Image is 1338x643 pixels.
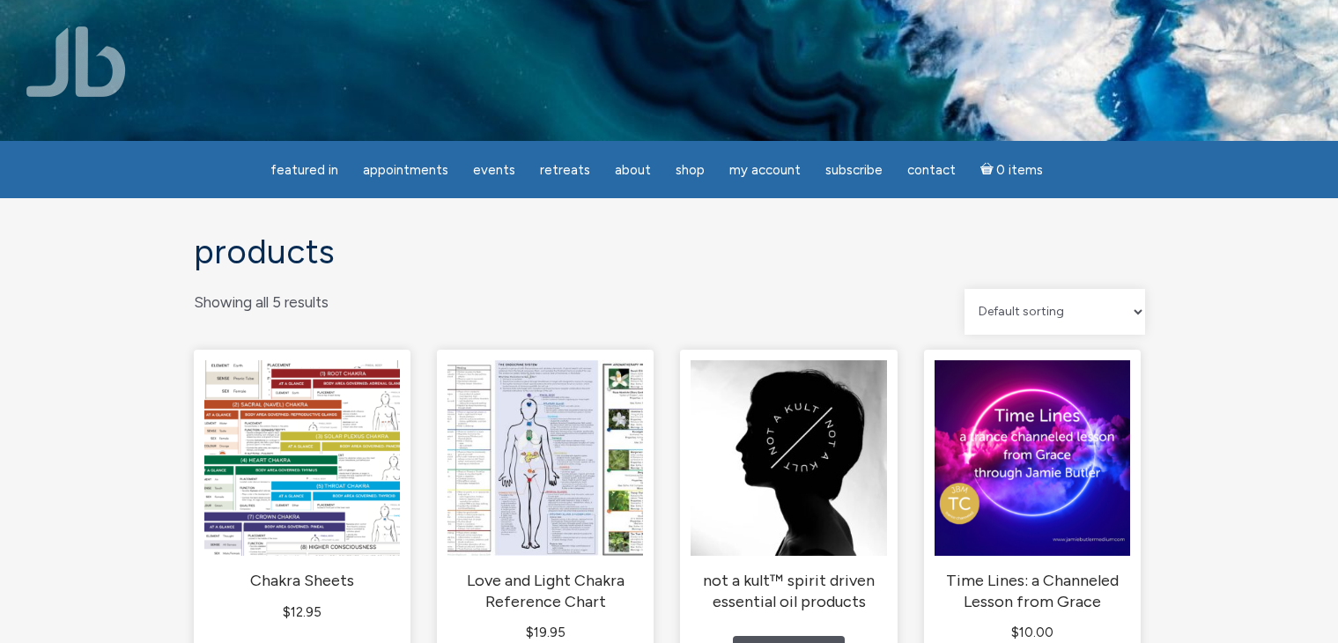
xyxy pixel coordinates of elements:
[526,625,534,640] span: $
[204,360,400,556] img: Chakra Sheets
[540,162,590,178] span: Retreats
[270,162,338,178] span: featured in
[283,604,291,620] span: $
[935,360,1130,556] img: Time Lines: a Channeled Lesson from Grace
[996,164,1043,177] span: 0 items
[447,360,643,556] img: Love and Light Chakra Reference Chart
[363,162,448,178] span: Appointments
[352,153,459,188] a: Appointments
[676,162,705,178] span: Shop
[283,604,322,620] bdi: 12.95
[1011,625,1053,640] bdi: 10.00
[691,360,886,556] img: not a kult™ spirit driven essential oil products
[26,26,126,97] img: Jamie Butler. The Everyday Medium
[529,153,601,188] a: Retreats
[897,153,966,188] a: Contact
[194,233,1145,271] h1: Products
[907,162,956,178] span: Contact
[473,162,515,178] span: Events
[526,625,566,640] bdi: 19.95
[204,360,400,624] a: Chakra Sheets $12.95
[965,289,1145,335] select: Shop order
[194,289,329,316] p: Showing all 5 results
[665,153,715,188] a: Shop
[462,153,526,188] a: Events
[1011,625,1019,640] span: $
[815,153,893,188] a: Subscribe
[204,571,400,592] h2: Chakra Sheets
[260,153,349,188] a: featured in
[604,153,662,188] a: About
[691,360,886,612] a: not a kult™ spirit driven essential oil products
[447,571,643,612] h2: Love and Light Chakra Reference Chart
[691,571,886,612] h2: not a kult™ spirit driven essential oil products
[935,571,1130,612] h2: Time Lines: a Channeled Lesson from Grace
[615,162,651,178] span: About
[719,153,811,188] a: My Account
[970,152,1054,188] a: Cart0 items
[729,162,801,178] span: My Account
[980,162,997,178] i: Cart
[825,162,883,178] span: Subscribe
